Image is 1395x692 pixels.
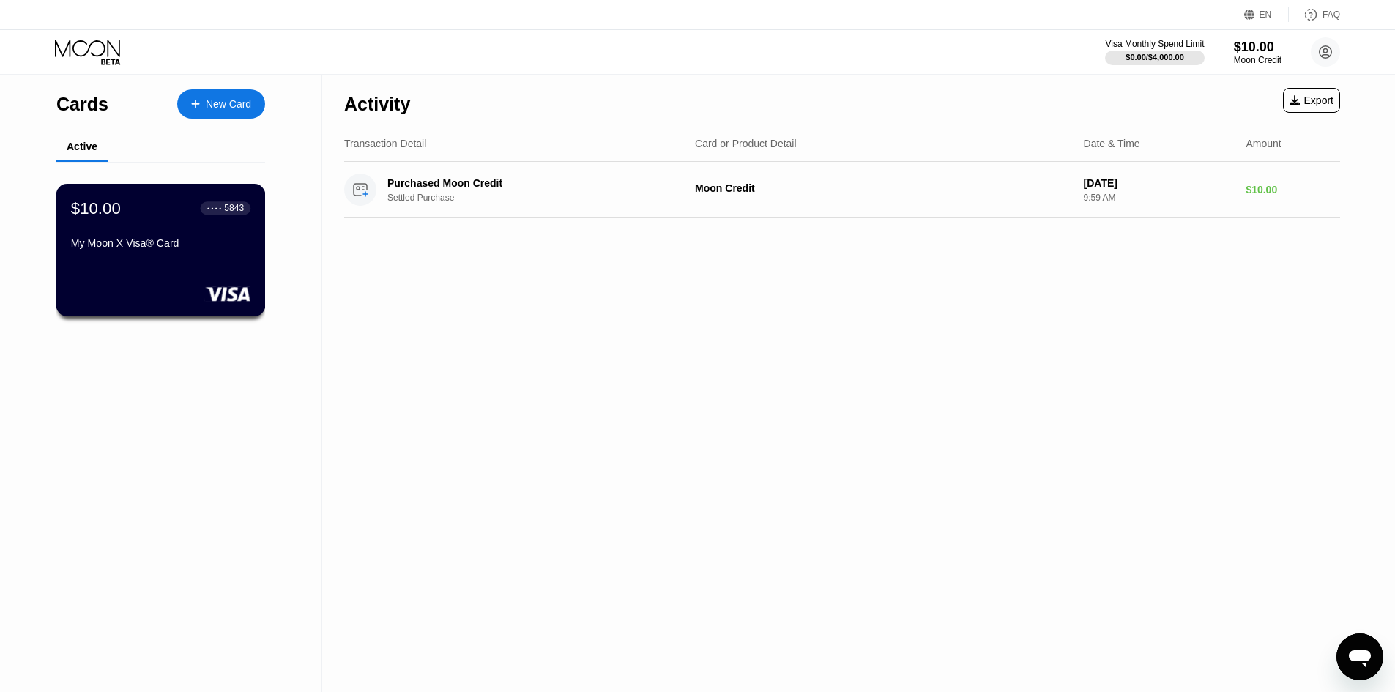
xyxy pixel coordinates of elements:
div: Cards [56,94,108,115]
div: Settled Purchase [387,193,693,203]
div: $10.00 [71,198,121,217]
div: $10.00 [1234,40,1281,55]
div: FAQ [1289,7,1340,22]
div: Date & Time [1084,138,1140,149]
div: New Card [177,89,265,119]
div: [DATE] [1084,177,1235,189]
div: Export [1283,88,1340,113]
div: $0.00 / $4,000.00 [1126,53,1184,62]
div: Moon Credit [1234,55,1281,65]
iframe: Nút để khởi chạy cửa sổ nhắn tin [1336,633,1383,680]
div: My Moon X Visa® Card [71,237,250,249]
div: $10.00 [1246,184,1340,196]
div: $10.00Moon Credit [1234,40,1281,65]
div: Export [1290,94,1333,106]
div: Activity [344,94,410,115]
div: Active [67,141,97,152]
div: Transaction Detail [344,138,426,149]
div: FAQ [1323,10,1340,20]
div: ● ● ● ● [207,206,222,210]
div: EN [1260,10,1272,20]
div: New Card [206,98,251,111]
div: $10.00● ● ● ●5843My Moon X Visa® Card [57,185,264,316]
div: Visa Monthly Spend Limit [1105,39,1204,49]
div: 5843 [224,203,244,213]
div: Purchased Moon CreditSettled PurchaseMoon Credit[DATE]9:59 AM$10.00 [344,162,1340,218]
div: 9:59 AM [1084,193,1235,203]
div: Amount [1246,138,1281,149]
div: EN [1244,7,1289,22]
div: Moon Credit [695,182,1072,194]
div: Visa Monthly Spend Limit$0.00/$4,000.00 [1105,39,1204,65]
div: Purchased Moon Credit [387,177,672,189]
div: Card or Product Detail [695,138,797,149]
